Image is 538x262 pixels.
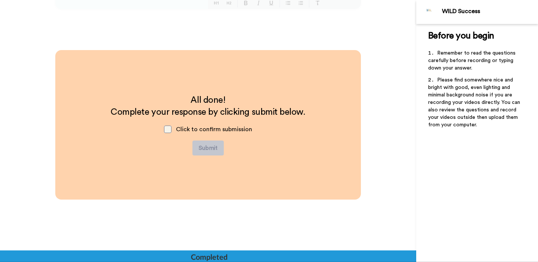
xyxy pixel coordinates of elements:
span: Remember to read the questions carefully before recording or typing down your answer. [428,50,517,71]
span: Please find somewhere nice and bright with good, even lighting and minimal background noise if yo... [428,77,522,127]
div: Completed [191,252,227,262]
span: Click to confirm submission [176,126,252,132]
div: WILD Success [442,8,538,15]
span: Complete your response by clicking submit below. [111,108,305,117]
button: Submit [192,141,224,155]
img: Profile Image [420,3,438,21]
span: All done! [191,96,225,105]
span: Before you begin [428,31,494,40]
